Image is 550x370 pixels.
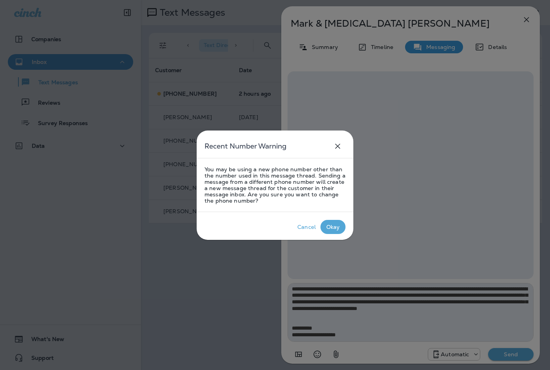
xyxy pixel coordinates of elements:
button: Cancel [293,220,320,234]
button: Okay [320,220,346,234]
div: Cancel [297,224,316,230]
p: You may be using a new phone number other than the number used in this message thread. Sending a ... [204,166,346,204]
div: Okay [326,224,340,230]
h5: Recent Number Warning [204,140,286,152]
button: close [330,138,346,154]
